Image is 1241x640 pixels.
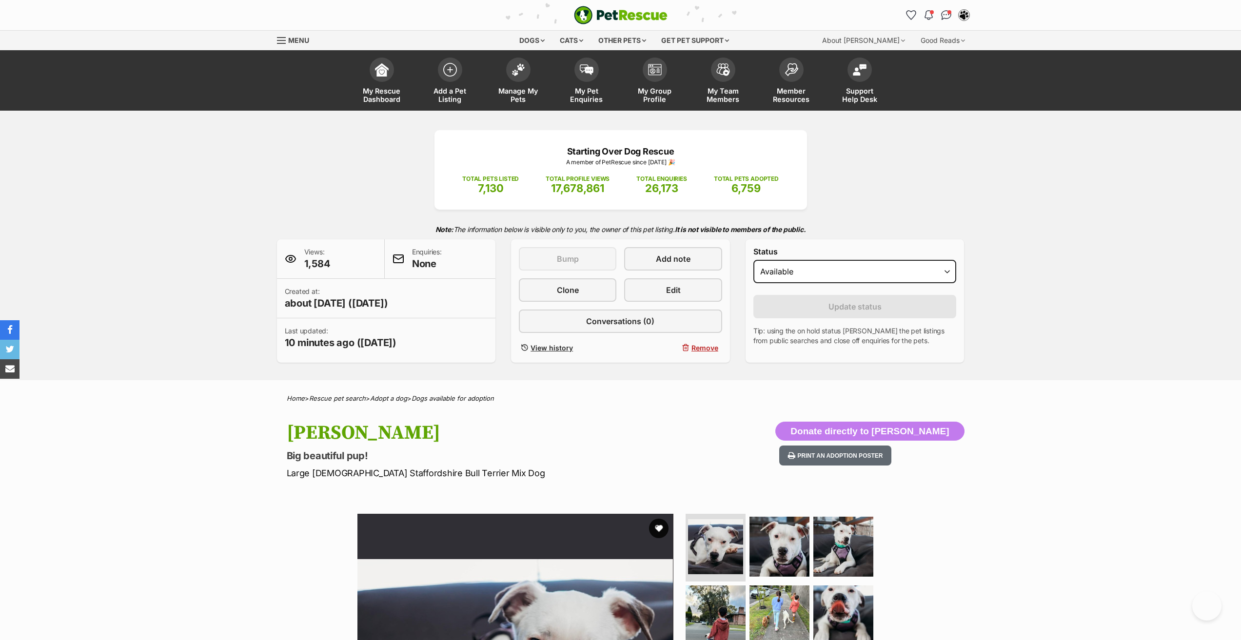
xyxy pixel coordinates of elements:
strong: It is not visible to members of the public. [675,225,806,233]
span: My Rescue Dashboard [360,87,404,103]
a: My Team Members [689,53,757,111]
span: 17,678,861 [551,182,604,194]
a: Rescue pet search [309,394,366,402]
a: Add note [624,247,722,271]
img: help-desk-icon-fdf02630f3aa405de69fd3d07c3f3aa587a6932b1a1747fa1d2bba05be0121f9.svg [853,64,867,76]
h1: [PERSON_NAME] [287,422,699,444]
img: group-profile-icon-3fa3cf56718a62981997c0bc7e787c4b2cf8bcc04b72c1350f741eb67cf2f40e.svg [648,64,662,76]
a: Clone [519,278,616,302]
a: Manage My Pets [484,53,552,111]
a: Conversations [939,7,954,23]
button: Donate directly to [PERSON_NAME] [775,422,964,441]
a: Menu [277,31,316,48]
div: Dogs [512,31,552,50]
button: favourite [649,519,669,538]
span: None [412,257,442,271]
p: Big beautiful pup! [287,449,699,463]
a: My Group Profile [621,53,689,111]
a: View history [519,341,616,355]
a: My Rescue Dashboard [348,53,416,111]
img: Photo of Hofstadter [813,517,873,577]
span: My Group Profile [633,87,677,103]
button: Bump [519,247,616,271]
p: TOTAL ENQUIRIES [636,175,687,183]
p: TOTAL PETS LISTED [462,175,519,183]
span: Bump [557,253,579,265]
span: 26,173 [645,182,678,194]
p: Last updated: [285,326,397,349]
img: team-members-icon-5396bd8760b3fe7c0b43da4ab00e1e3bb1a5d9ba89233759b79545d2d3fc5d0d.svg [716,63,730,76]
label: Status [753,247,957,256]
span: My Pet Enquiries [565,87,609,103]
iframe: Help Scout Beacon - Open [1192,591,1221,621]
p: Large [DEMOGRAPHIC_DATA] Staffordshire Bull Terrier Mix Dog [287,466,699,480]
p: Tip: using the on hold status [PERSON_NAME] the pet listings from public searches and close off e... [753,326,957,346]
img: chat-41dd97257d64d25036548639549fe6c8038ab92f7586957e7f3b1b290dea8141.svg [941,10,951,20]
span: Conversations (0) [586,315,654,327]
p: TOTAL PROFILE VIEWS [546,175,610,183]
span: Add a Pet Listing [428,87,472,103]
img: add-pet-listing-icon-0afa8454b4691262ce3f59096e99ab1cd57d4a30225e0717b998d2c9b9846f56.svg [443,63,457,77]
p: Created at: [285,287,388,310]
img: Photo of Hofstadter [749,517,809,577]
div: About [PERSON_NAME] [815,31,912,50]
a: Add a Pet Listing [416,53,484,111]
a: My Pet Enquiries [552,53,621,111]
button: Print an adoption poster [779,446,891,465]
span: Add note [656,253,690,265]
img: notifications-46538b983faf8c2785f20acdc204bb7945ddae34d4c08c2a6579f10ce5e182be.svg [925,10,932,20]
span: View history [531,343,573,353]
button: Remove [624,341,722,355]
span: 10 minutes ago ([DATE]) [285,336,397,349]
img: member-resources-icon-8e73f808a243e03378d46382f2149f9095a855e16c252ad45f914b54edf8863c.svg [785,63,798,76]
div: Cats [553,31,590,50]
a: Adopt a dog [370,394,407,402]
p: TOTAL PETS ADOPTED [714,175,779,183]
div: Other pets [591,31,653,50]
p: Enquiries: [412,247,442,271]
p: A member of PetRescue since [DATE] 🎉 [449,158,792,167]
button: Notifications [921,7,937,23]
a: Favourites [904,7,919,23]
img: manage-my-pets-icon-02211641906a0b7f246fdf0571729dbe1e7629f14944591b6c1af311fb30b64b.svg [512,63,525,76]
div: Good Reads [914,31,972,50]
span: about [DATE] ([DATE]) [285,296,388,310]
img: Photo of Hofstadter [688,519,743,574]
span: Update status [828,301,882,312]
button: My account [956,7,972,23]
div: > > > [262,395,979,402]
a: Conversations (0) [519,310,722,333]
p: Views: [304,247,331,271]
span: My Team Members [701,87,745,103]
img: pet-enquiries-icon-7e3ad2cf08bfb03b45e93fb7055b45f3efa6380592205ae92323e6603595dc1f.svg [580,64,593,75]
strong: Note: [435,225,453,233]
img: dashboard-icon-eb2f2d2d3e046f16d808141f083e7271f6b2e854fb5c12c21221c1fb7104beca.svg [375,63,389,77]
img: logo-e224e6f780fb5917bec1dbf3a21bbac754714ae5b6737aabdf751b685950b380.svg [574,6,668,24]
ul: Account quick links [904,7,972,23]
span: Remove [691,343,718,353]
img: Lynda Smith profile pic [959,10,969,20]
span: 6,759 [731,182,761,194]
span: Support Help Desk [838,87,882,103]
span: Clone [557,284,579,296]
p: The information below is visible only to you, the owner of this pet listing. [277,219,965,239]
a: PetRescue [574,6,668,24]
a: Member Resources [757,53,826,111]
a: Dogs available for adoption [412,394,494,402]
div: Get pet support [654,31,736,50]
a: Edit [624,278,722,302]
span: Manage My Pets [496,87,540,103]
span: Menu [288,36,309,44]
span: 7,130 [478,182,504,194]
a: Support Help Desk [826,53,894,111]
span: Member Resources [769,87,813,103]
a: Home [287,394,305,402]
span: 1,584 [304,257,331,271]
p: Starting Over Dog Rescue [449,145,792,158]
span: Edit [666,284,681,296]
button: Update status [753,295,957,318]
